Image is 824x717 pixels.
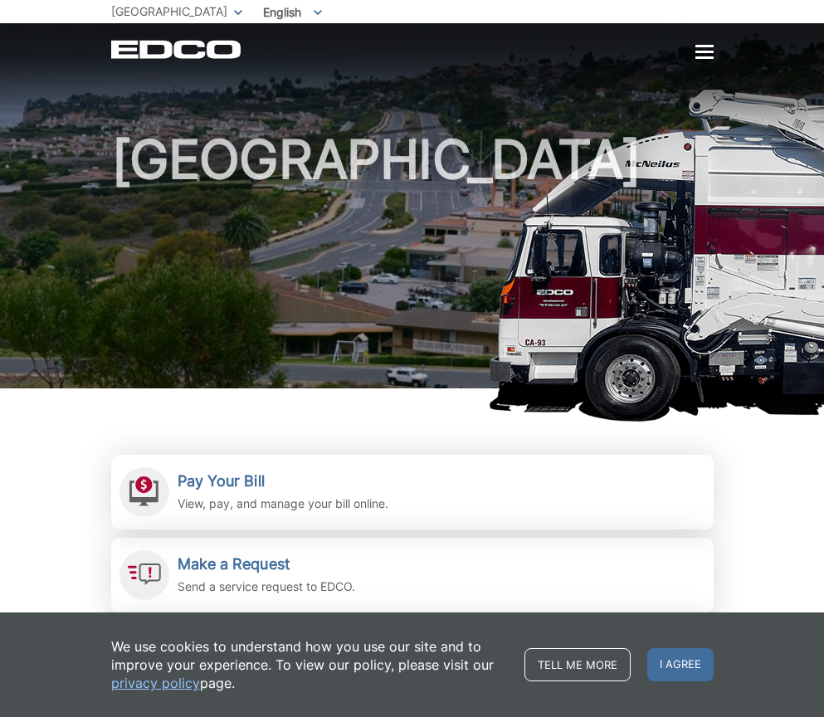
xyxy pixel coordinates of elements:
h1: [GEOGRAPHIC_DATA] [111,133,714,396]
a: EDCD logo. Return to the homepage. [111,40,243,59]
p: Send a service request to EDCO. [178,578,355,596]
p: We use cookies to understand how you use our site and to improve your experience. To view our pol... [111,637,508,692]
span: [GEOGRAPHIC_DATA] [111,4,227,18]
p: View, pay, and manage your bill online. [178,495,388,513]
span: I agree [647,648,714,681]
h2: Pay Your Bill [178,472,388,490]
a: privacy policy [111,674,200,692]
a: Tell me more [524,648,631,681]
h2: Make a Request [178,555,355,573]
a: Make a Request Send a service request to EDCO. [111,538,714,612]
a: Pay Your Bill View, pay, and manage your bill online. [111,455,714,529]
